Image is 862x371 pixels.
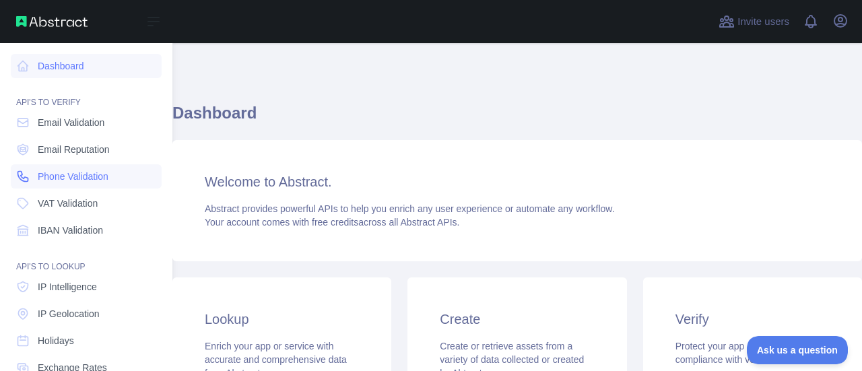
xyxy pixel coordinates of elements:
[737,14,789,30] span: Invite users
[38,224,103,237] span: IBAN Validation
[38,334,74,347] span: Holidays
[11,245,162,272] div: API'S TO LOOKUP
[38,116,104,129] span: Email Validation
[205,217,459,228] span: Your account comes with across all Abstract APIs.
[11,110,162,135] a: Email Validation
[11,302,162,326] a: IP Geolocation
[205,172,830,191] h3: Welcome to Abstract.
[747,336,849,364] iframe: Toggle Customer Support
[11,164,162,189] a: Phone Validation
[11,81,162,108] div: API'S TO VERIFY
[11,54,162,78] a: Dashboard
[716,11,792,32] button: Invite users
[205,310,359,329] h3: Lookup
[38,197,98,210] span: VAT Validation
[11,275,162,299] a: IP Intelligence
[172,102,862,135] h1: Dashboard
[16,16,88,27] img: Abstract API
[11,191,162,215] a: VAT Validation
[38,307,100,321] span: IP Geolocation
[675,310,830,329] h3: Verify
[11,218,162,242] a: IBAN Validation
[11,329,162,353] a: Holidays
[11,137,162,162] a: Email Reputation
[38,170,108,183] span: Phone Validation
[38,280,97,294] span: IP Intelligence
[440,310,594,329] h3: Create
[312,217,358,228] span: free credits
[205,203,615,214] span: Abstract provides powerful APIs to help you enrich any user experience or automate any workflow.
[675,341,812,365] span: Protect your app and ensure compliance with verification APIs
[38,143,110,156] span: Email Reputation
